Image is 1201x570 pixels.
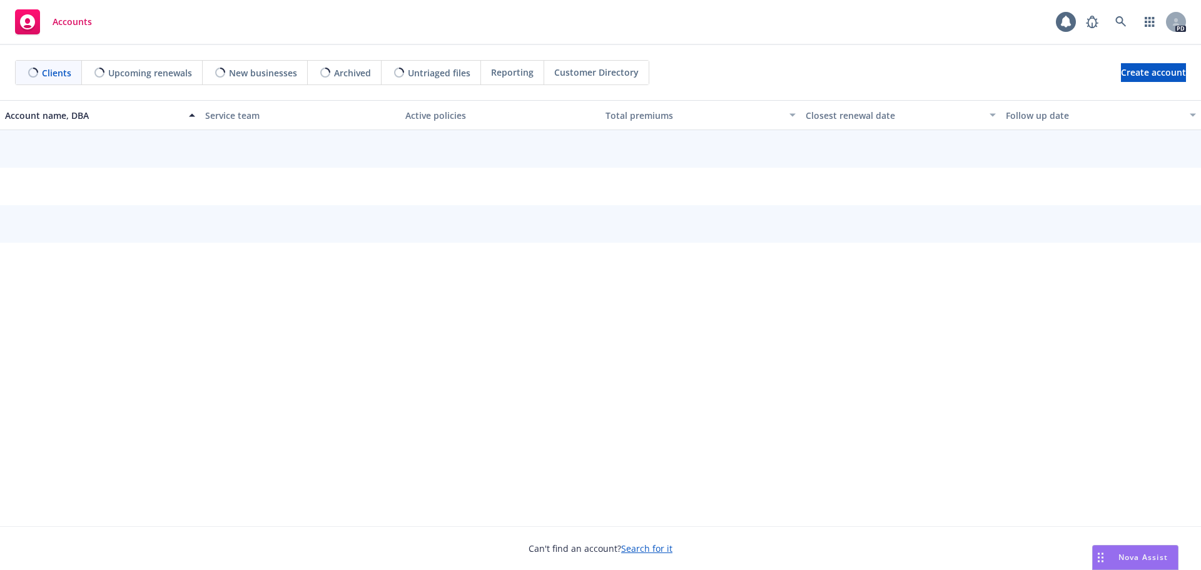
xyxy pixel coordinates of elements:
[334,66,371,79] span: Archived
[1118,552,1168,562] span: Nova Assist
[554,66,639,79] span: Customer Directory
[1080,9,1105,34] a: Report a Bug
[806,109,982,122] div: Closest renewal date
[1001,100,1201,130] button: Follow up date
[108,66,192,79] span: Upcoming renewals
[1108,9,1133,34] a: Search
[205,109,395,122] div: Service team
[229,66,297,79] span: New businesses
[1137,9,1162,34] a: Switch app
[10,4,97,39] a: Accounts
[600,100,801,130] button: Total premiums
[1092,545,1178,570] button: Nova Assist
[801,100,1001,130] button: Closest renewal date
[621,542,672,554] a: Search for it
[1006,109,1182,122] div: Follow up date
[529,542,672,555] span: Can't find an account?
[606,109,782,122] div: Total premiums
[1093,546,1108,569] div: Drag to move
[408,66,470,79] span: Untriaged files
[5,109,181,122] div: Account name, DBA
[491,66,534,79] span: Reporting
[42,66,71,79] span: Clients
[200,100,400,130] button: Service team
[1121,61,1186,84] span: Create account
[400,100,600,130] button: Active policies
[1121,63,1186,82] a: Create account
[53,17,92,27] span: Accounts
[405,109,595,122] div: Active policies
